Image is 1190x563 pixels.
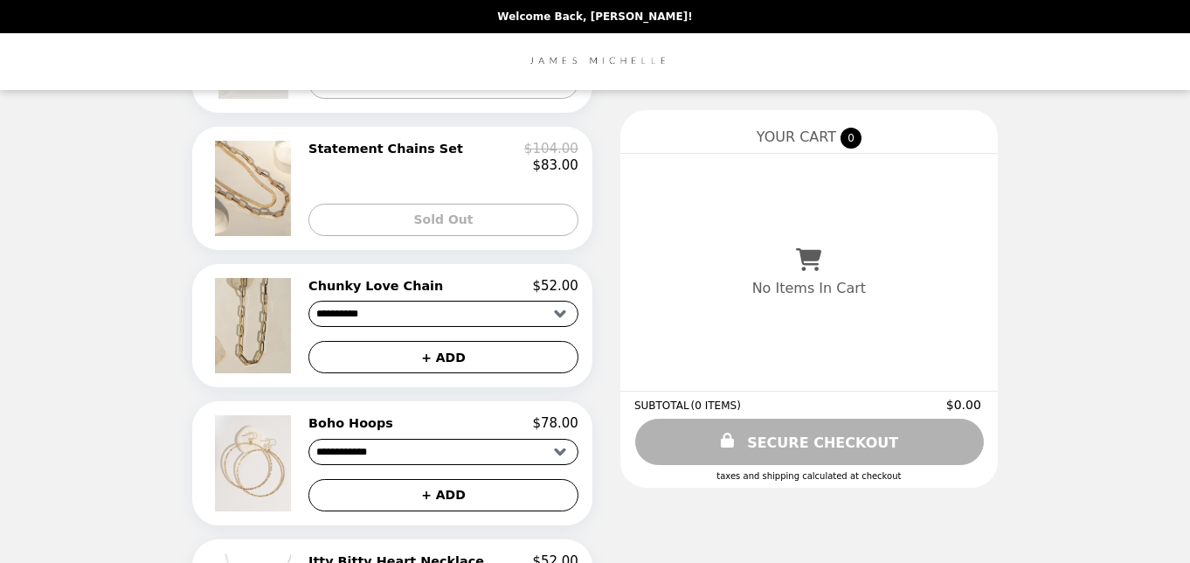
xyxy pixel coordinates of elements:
[524,141,578,156] p: $104.00
[308,278,450,294] h2: Chunky Love Chain
[308,301,578,327] select: Select a product variant
[634,471,984,481] div: Taxes and Shipping calculated at checkout
[308,415,400,431] h2: Boho Hoops
[308,479,578,511] button: + ADD
[215,278,296,373] img: Chunky Love Chain
[215,415,296,511] img: Boho Hoops
[215,141,295,235] img: Statement Chains Set
[691,400,741,412] span: ( 0 ITEMS )
[522,44,668,80] img: Brand Logo
[308,141,470,156] h2: Statement Chains Set
[308,341,578,373] button: + ADD
[532,278,578,294] p: $52.00
[757,129,836,145] span: YOUR CART
[841,128,861,149] span: 0
[752,280,866,296] p: No Items In Cart
[308,439,578,465] select: Select a product variant
[532,415,578,431] p: $78.00
[497,10,692,23] p: Welcome Back, [PERSON_NAME]!
[946,398,984,412] span: $0.00
[532,157,578,173] p: $83.00
[634,400,691,412] span: SUBTOTAL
